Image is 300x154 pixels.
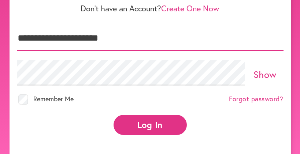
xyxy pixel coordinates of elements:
[162,3,219,14] a: Create One Now
[114,115,187,135] button: Log In
[17,4,284,13] p: Don't have an Account?
[229,95,284,103] a: Forgot password?
[33,94,74,103] span: Remember Me
[253,68,277,80] a: Show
